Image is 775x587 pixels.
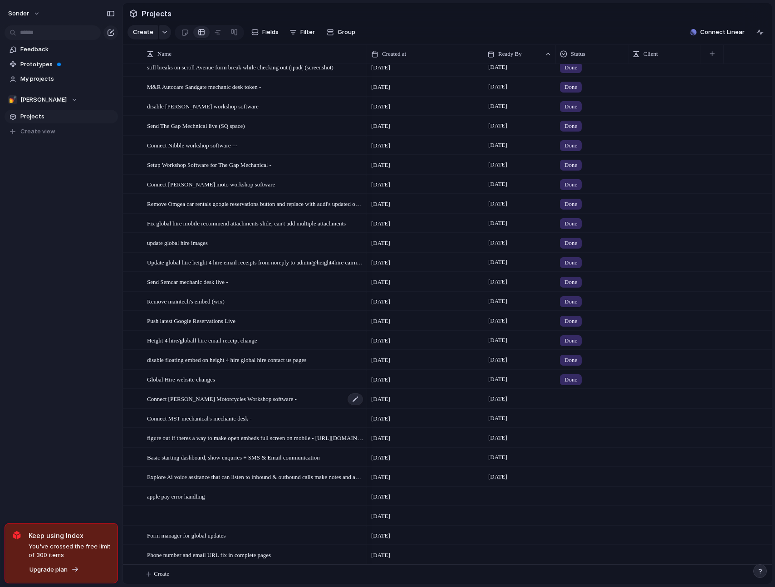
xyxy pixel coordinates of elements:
[564,63,577,72] span: Done
[700,28,745,37] span: Connect Linear
[564,122,577,131] span: Done
[147,530,226,540] span: Form manager for global updates
[371,551,390,560] span: [DATE]
[147,393,297,404] span: Connect [PERSON_NAME] Motorcycles Workshop software -
[147,549,271,560] span: Phone number and email URL fix in complete pages
[5,93,118,107] button: 💅[PERSON_NAME]
[147,354,306,365] span: disable floating embed on height 4 hire global hire contact us pages
[147,81,261,92] span: M&R Autocare Sandgate mechanic desk token -
[371,531,390,540] span: [DATE]
[147,471,364,482] span: Explore Ai voice assitance that can listen to inbound & outbound calls make notes and add to aven...
[486,120,510,131] span: [DATE]
[371,336,390,345] span: [DATE]
[371,83,390,92] span: [DATE]
[20,45,115,54] span: Feedback
[147,432,364,443] span: figure out if theres a way to make open embeds full screen on mobile - [URL][DOMAIN_NAME]
[564,161,577,170] span: Done
[564,102,577,111] span: Done
[564,200,577,209] span: Done
[564,356,577,365] span: Done
[486,101,510,112] span: [DATE]
[20,95,67,104] span: [PERSON_NAME]
[371,414,390,423] span: [DATE]
[486,393,510,404] span: [DATE]
[371,356,390,365] span: [DATE]
[486,257,510,268] span: [DATE]
[371,492,390,501] span: [DATE]
[147,257,364,267] span: Update global hire height 4 hire email receipts from noreply to admin@height4hire cairns@global-hire
[371,219,390,228] span: [DATE]
[5,43,118,56] a: Feedback
[20,112,115,121] span: Projects
[687,25,748,39] button: Connect Linear
[371,395,390,404] span: [DATE]
[154,569,169,578] span: Create
[4,6,45,21] button: sonder
[371,239,390,248] span: [DATE]
[147,413,252,423] span: Connect MST mechanical's mechanic desk -
[140,5,173,22] span: Projects
[371,161,390,170] span: [DATE]
[27,563,82,576] button: Upgrade plan
[486,218,510,229] span: [DATE]
[486,159,510,170] span: [DATE]
[5,110,118,123] a: Projects
[564,83,577,92] span: Done
[564,297,577,306] span: Done
[157,49,172,59] span: Name
[322,25,360,39] button: Group
[571,49,585,59] span: Status
[564,317,577,326] span: Done
[643,49,658,59] span: Client
[486,62,510,73] span: [DATE]
[382,49,406,59] span: Created at
[147,335,257,345] span: Height 4 hire/globall hire email receipt change
[147,198,364,209] span: Remove Omgea car rentals google reservations button and replace with audi's updated one in sheets
[338,28,355,37] span: Group
[147,452,320,462] span: Basic starting dashboard, show enquries + SMS & Email communication
[147,491,205,501] span: apple pay error handling
[486,296,510,307] span: [DATE]
[564,278,577,287] span: Done
[147,218,346,228] span: Fix global hire mobile recommend attachments slide, can't add multiple attachments
[371,375,390,384] span: [DATE]
[371,297,390,306] span: [DATE]
[300,28,315,37] span: Filter
[371,317,390,326] span: [DATE]
[286,25,319,39] button: Filter
[486,237,510,248] span: [DATE]
[486,452,510,463] span: [DATE]
[486,198,510,209] span: [DATE]
[486,471,510,482] span: [DATE]
[8,9,29,18] span: sonder
[371,141,390,150] span: [DATE]
[371,473,390,482] span: [DATE]
[5,125,118,138] button: Create view
[29,531,110,540] span: Keep using Index
[147,276,228,287] span: Send Semcar mechanic desk live -
[20,60,115,69] span: Prototypes
[147,140,237,150] span: Connect Nibble workshop software =-
[20,127,55,136] span: Create view
[8,95,17,104] div: 💅
[564,258,577,267] span: Done
[564,180,577,189] span: Done
[486,354,510,365] span: [DATE]
[147,120,245,131] span: Send The Gap Mechnical live (SQ space)
[147,296,225,306] span: Remove maintech's embed (wix)
[371,512,390,521] span: [DATE]
[147,237,208,248] span: update global hire images
[564,375,577,384] span: Done
[262,28,279,37] span: Fields
[147,374,215,384] span: Global Hire website changes
[371,258,390,267] span: [DATE]
[147,179,275,189] span: Connect [PERSON_NAME] moto workshop software
[486,413,510,424] span: [DATE]
[564,141,577,150] span: Done
[5,58,118,71] a: Prototypes
[371,63,390,72] span: [DATE]
[371,453,390,462] span: [DATE]
[486,81,510,92] span: [DATE]
[371,278,390,287] span: [DATE]
[486,140,510,151] span: [DATE]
